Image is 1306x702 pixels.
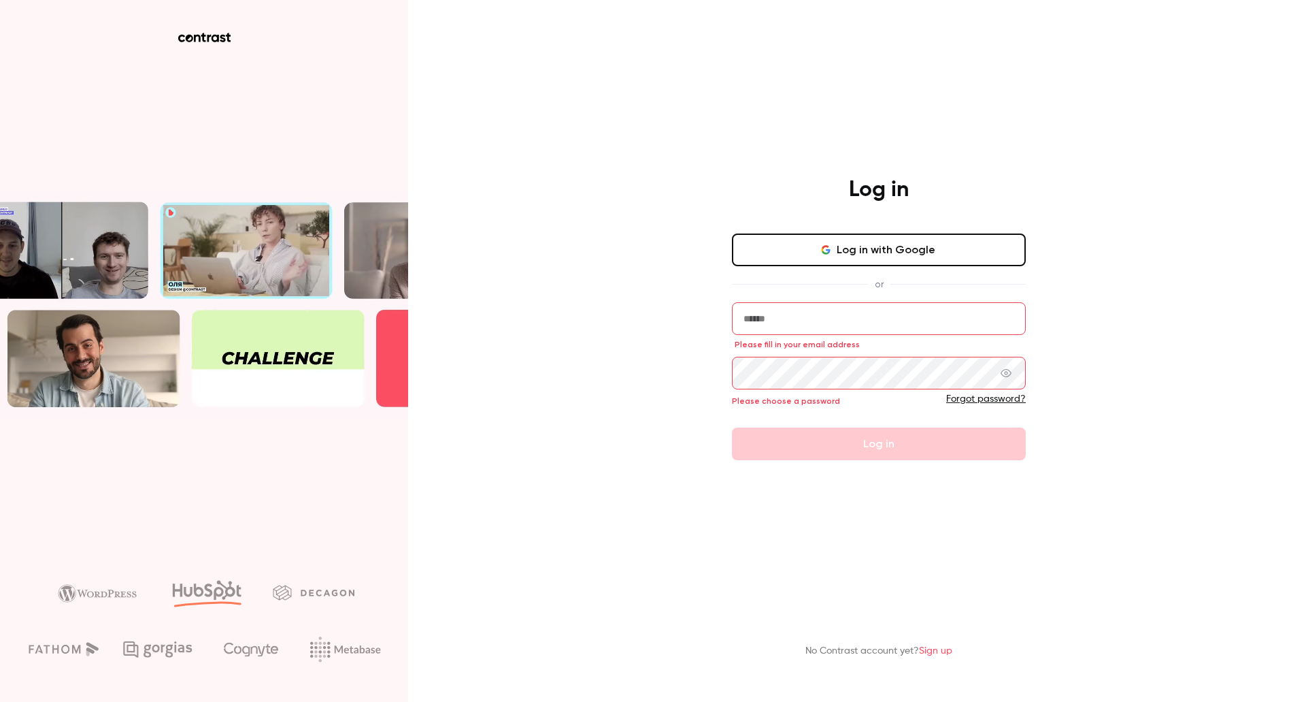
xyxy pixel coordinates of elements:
img: decagon [273,585,354,600]
p: No Contrast account yet? [805,644,952,658]
span: or [868,277,890,291]
span: Please fill in your email address [735,339,860,350]
a: Sign up [919,646,952,656]
h4: Log in [849,176,909,204]
a: Forgot password? [946,394,1026,404]
button: Log in with Google [732,234,1026,266]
